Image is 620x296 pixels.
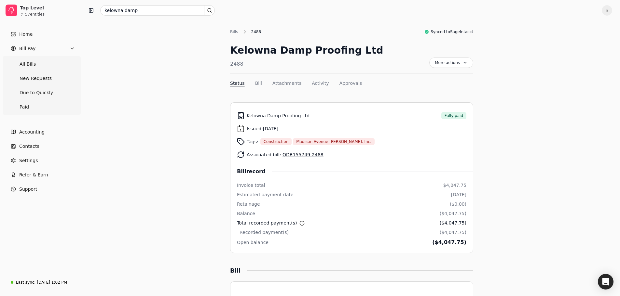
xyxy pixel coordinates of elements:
a: Due to Quickly [4,86,79,99]
a: Accounting [3,125,80,138]
div: Bills [230,29,241,35]
a: QDR155749-2488 [282,152,324,157]
button: Bill Pay [3,42,80,55]
div: 2488 [248,29,265,35]
span: Bill record [237,168,272,175]
div: ($4,047.75) [440,220,466,226]
span: Kelowna Damp Proofing Ltd [247,112,310,119]
a: Last sync:[DATE] 1:02 PM [3,277,80,288]
div: [DATE] [451,191,466,198]
span: Issued: [DATE] [247,125,278,132]
span: Fully paid [445,113,463,119]
button: Bill [255,80,262,87]
a: Settings [3,154,80,167]
div: Top Level [20,5,77,11]
div: Last sync: [16,279,35,285]
div: Total recorded payment(s) [237,220,305,226]
span: Due to Quickly [20,89,53,96]
div: Invoice total [237,182,265,189]
a: New Requests [4,72,79,85]
nav: Breadcrumb [230,29,264,35]
span: Accounting [19,129,45,135]
button: Status [230,80,245,87]
span: Contacts [19,143,39,150]
div: Bill [230,266,247,275]
span: Tags: [247,138,258,145]
button: S [602,5,612,16]
a: Home [3,28,80,41]
div: [DATE] 1:02 PM [37,279,67,285]
span: Home [19,31,33,38]
input: Search [100,5,215,16]
span: Madison Avenue [PERSON_NAME]. Inc. [296,139,371,145]
div: ($4,047.75) [432,238,466,246]
div: ($4,047.75) [440,210,466,217]
div: $4,047.75 [443,182,466,189]
span: Refer & Earn [19,172,48,178]
span: Support [19,186,37,193]
div: ($4,047.75) [440,229,466,236]
button: Activity [312,80,329,87]
button: Support [3,183,80,196]
a: Contacts [3,140,80,153]
div: Open Intercom Messenger [598,274,613,290]
div: Retainage [237,201,260,208]
button: Refer & Earn [3,168,80,181]
div: Recorded payment(s) [240,229,289,236]
button: More actions [429,58,473,68]
button: Attachments [272,80,301,87]
div: 2488 [230,60,383,68]
span: Settings [19,157,38,164]
div: Balance [237,210,255,217]
span: Construction [264,139,288,145]
span: Bill Pay [19,45,35,52]
span: New Requests [20,75,52,82]
a: Paid [4,100,79,113]
div: 57 entities [25,12,45,16]
div: Estimated payment date [237,191,294,198]
span: Paid [20,104,29,110]
span: All Bills [20,61,36,68]
div: ($0.00) [450,201,466,208]
span: Synced to SageIntacct [431,29,473,35]
button: Approvals [339,80,362,87]
div: Open balance [237,239,269,246]
span: Associated bill: [247,151,324,158]
a: All Bills [4,58,79,71]
div: Kelowna Damp Proofing Ltd [230,43,383,58]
